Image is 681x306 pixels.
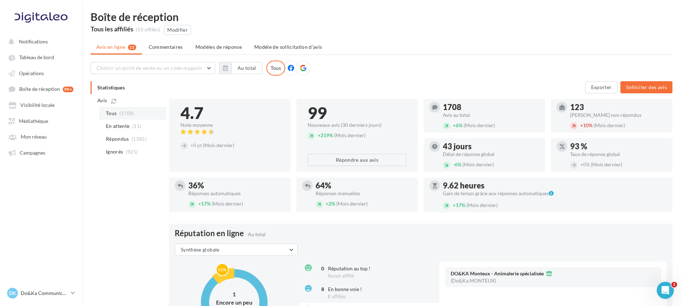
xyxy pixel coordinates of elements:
[443,142,539,150] div: 43 jours
[19,86,60,92] span: Boîte de réception
[254,44,322,50] span: Modèle de sollicitation d’avis
[248,231,266,237] span: Au total
[175,229,244,237] span: Réputation en ligne
[316,265,324,272] div: 0
[580,161,583,167] span: +
[671,282,677,287] span: 1
[316,191,412,196] div: Réponses manuelles
[4,130,78,143] a: Mon réseau
[4,67,78,79] a: Opérations
[149,44,183,50] span: Commentaires
[164,25,191,35] button: Modifier
[453,202,465,208] span: 17%
[318,132,333,138] span: 219%
[570,142,667,150] div: 93 %
[570,152,667,157] div: Taux de réponse global
[336,201,368,207] span: (Mois dernier)
[203,142,234,148] span: (Mois dernier)
[657,282,674,299] iframe: Intercom live chat
[195,44,242,50] span: Modèles de réponse
[91,26,133,32] div: Tous les affiliés
[190,142,202,148] span: 0 pt
[20,150,45,156] span: Campagnes
[443,152,539,157] div: Délai de réponse global
[462,161,494,167] span: (Mois dernier)
[4,51,78,63] a: Tableau de bord
[4,114,78,127] a: Médiathèque
[180,123,279,128] div: Note moyenne
[580,122,583,128] span: +
[212,201,243,207] span: (Mois dernier)
[570,103,667,111] div: 123
[106,123,130,130] span: En attente
[443,103,539,111] div: 1708
[20,102,55,108] span: Visibilité locale
[91,11,672,22] div: Boîte de réception
[106,135,129,142] span: Répondus
[591,161,622,167] span: (Mois dernier)
[188,191,285,196] div: Réponses automatiques
[213,290,256,299] div: 1
[126,149,138,155] span: (925)
[620,81,672,93] button: Solliciter des avis
[188,182,285,190] div: 36%
[119,110,134,116] span: (1708)
[328,294,346,299] span: 8 affiliés
[175,244,298,256] button: Synthèse globale
[453,122,462,128] span: 6%
[453,161,455,167] span: -
[453,202,456,208] span: +
[266,61,285,76] div: Tous
[19,55,54,61] span: Tableau de bord
[316,182,412,190] div: 64%
[132,123,141,129] span: (11)
[97,97,107,104] span: Avis
[443,191,554,196] span: Gain de temps grâce aux réponses automatiques
[21,134,47,140] span: Mon réseau
[328,273,354,279] span: Aucun affilié
[308,154,406,166] button: Répondre aux avis
[4,82,78,95] a: Boîte de réception 99+
[4,146,78,159] a: Campagnes
[334,132,365,138] span: (Mois dernier)
[219,62,262,74] button: Au total
[106,110,117,117] span: Tous
[580,161,590,167] span: 0%
[464,122,495,128] span: (Mois dernier)
[97,65,202,71] span: Choisir un point de vente ou un code magasin
[198,201,201,207] span: +
[326,201,335,207] span: 2%
[4,35,75,48] button: Notifications
[91,62,215,74] button: Choisir un point de vente ou un code magasin
[328,286,362,292] span: En bonne voie !
[451,278,496,283] div: (Do&Ka MONTEUX)
[316,286,324,293] div: 8
[308,105,406,121] div: 99
[318,132,321,138] span: +
[9,290,16,297] span: DK
[4,98,78,111] a: Visibilité locale
[21,290,68,297] p: Do&Ka Communication
[328,265,370,271] span: Réputation au top !
[466,202,498,208] span: (Mois dernier)
[570,113,667,118] div: [PERSON_NAME] non répondus
[308,123,406,128] div: Nouveaux avis (30 derniers jours)
[190,142,193,148] span: +
[443,182,667,190] div: 9.62 heures
[63,87,73,92] div: 99+
[585,81,618,93] button: Exporter
[19,70,44,76] span: Opérations
[198,201,211,207] span: 17%
[136,27,160,33] div: (10 affiliés)
[19,38,48,45] span: Notifications
[180,105,279,121] div: 4.7
[106,148,123,155] span: Ignorés
[181,247,220,253] span: Synthèse globale
[594,122,625,128] span: (Mois dernier)
[19,118,48,124] span: Médiathèque
[451,271,544,276] span: DO&KA Monteux - Animalerie spécialisée
[580,122,593,128] span: 10%
[6,286,76,300] a: DK Do&Ka Communication
[443,113,539,118] div: Avis au total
